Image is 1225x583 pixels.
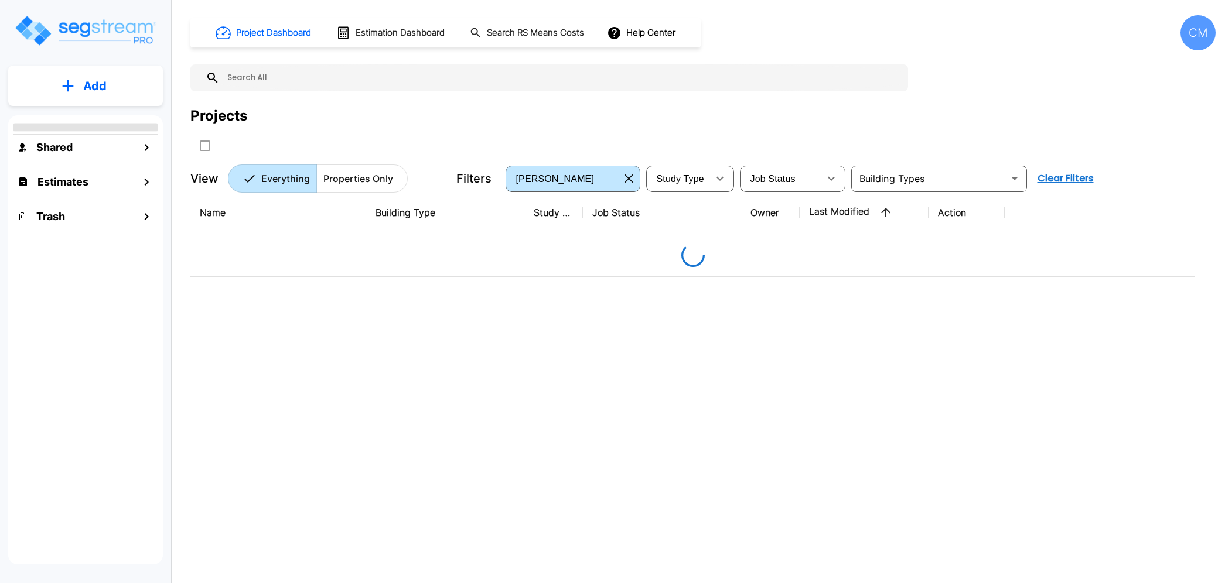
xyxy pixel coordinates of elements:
[332,20,451,45] button: Estimation Dashboard
[929,191,1005,234] th: Action
[13,14,157,47] img: Logo
[211,20,318,46] button: Project Dashboard
[487,26,584,40] h1: Search RS Means Costs
[657,174,704,184] span: Study Type
[366,191,524,234] th: Building Type
[465,22,591,44] button: Search RS Means Costs
[190,191,366,234] th: Name
[37,174,88,190] h1: Estimates
[36,139,73,155] h1: Shared
[323,172,393,186] p: Properties Only
[316,164,408,193] button: Properties Only
[741,191,800,234] th: Owner
[36,208,65,224] h1: Trash
[508,162,620,195] div: Select
[524,191,583,234] th: Study Type
[1006,170,1023,187] button: Open
[855,170,1004,187] input: Building Types
[228,164,408,193] div: Platform
[190,105,247,126] div: Projects
[83,77,107,95] p: Add
[1180,15,1216,50] div: CM
[742,162,820,195] div: Select
[190,170,219,187] p: View
[220,64,902,91] input: Search All
[356,26,445,40] h1: Estimation Dashboard
[8,69,163,103] button: Add
[236,26,311,40] h1: Project Dashboard
[1033,167,1098,190] button: Clear Filters
[605,22,680,44] button: Help Center
[228,164,317,193] button: Everything
[456,170,492,187] p: Filters
[193,134,217,157] button: SelectAll
[649,162,708,195] div: Select
[261,172,310,186] p: Everything
[750,174,796,184] span: Job Status
[800,191,929,234] th: Last Modified
[583,191,741,234] th: Job Status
